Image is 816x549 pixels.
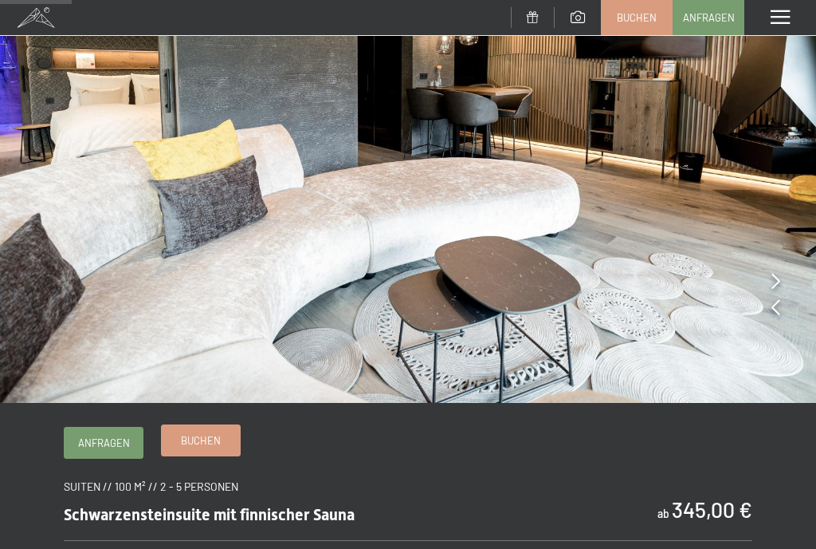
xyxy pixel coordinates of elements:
span: Buchen [617,10,657,25]
b: 345,00 € [672,496,752,522]
a: Buchen [602,1,672,34]
span: Suiten // 100 m² // 2 - 5 Personen [64,480,238,493]
span: Buchen [181,433,221,448]
span: Anfragen [78,436,130,450]
a: Anfragen [65,428,143,458]
span: Schwarzensteinsuite mit finnischer Sauna [64,505,355,524]
span: Anfragen [683,10,735,25]
span: ab [657,507,669,520]
a: Anfragen [673,1,743,34]
a: Buchen [162,425,240,456]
